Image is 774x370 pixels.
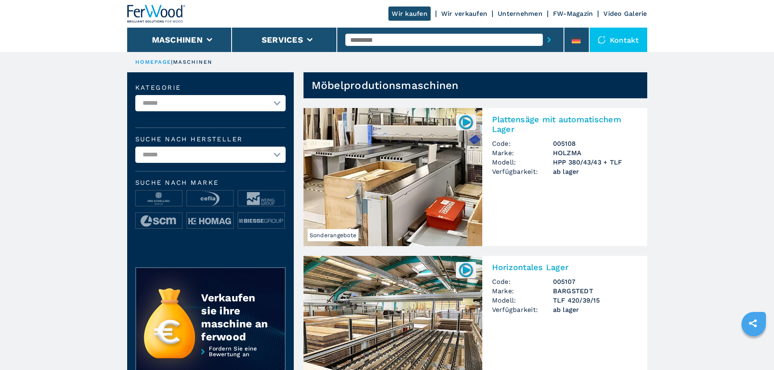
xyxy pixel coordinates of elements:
span: ab lager [553,167,637,176]
span: Sonderangebote [308,229,359,241]
img: image [238,213,284,229]
h3: TLF 420/39/15 [553,296,637,305]
span: Suche nach Marke [135,180,286,186]
img: image [136,190,182,207]
label: Suche nach Hersteller [135,136,286,143]
img: image [238,190,284,207]
label: Kategorie [135,84,286,91]
h3: BARGSTEDT [553,286,637,296]
span: Code: [492,139,553,148]
h3: 005108 [553,139,637,148]
button: submit-button [543,30,555,49]
a: sharethis [743,313,763,333]
p: maschinen [173,58,213,66]
a: Wir kaufen [388,6,431,21]
span: Verfügbarkeit: [492,167,553,176]
img: image [187,213,233,229]
h1: Möbelprodutionsmaschinen [312,79,459,92]
h2: Plattensäge mit automatischem Lager [492,115,637,134]
a: Plattensäge mit automatischem Lager HOLZMA HPP 380/43/43 + TLFSonderangebote005108Plattensäge mit... [304,108,647,246]
a: Video Galerie [603,10,647,17]
img: Kontakt [598,36,606,44]
img: 005107 [458,262,474,278]
a: FW-Magazin [553,10,593,17]
h3: HOLZMA [553,148,637,158]
span: Modell: [492,296,553,305]
span: | [171,59,173,65]
span: Marke: [492,148,553,158]
img: 005108 [458,114,474,130]
div: Kontakt [590,28,647,52]
a: Wir verkaufen [441,10,487,17]
img: image [187,190,233,207]
img: image [136,213,182,229]
button: Maschinen [152,35,203,45]
h3: 005107 [553,277,637,286]
a: HOMEPAGE [135,59,171,65]
button: Services [262,35,303,45]
span: Modell: [492,158,553,167]
h2: Horizontales Lager [492,262,637,272]
img: Ferwood [127,5,186,23]
span: Verfügbarkeit: [492,305,553,314]
span: Marke: [492,286,553,296]
span: ab lager [553,305,637,314]
span: Code: [492,277,553,286]
iframe: Chat [739,333,768,364]
a: Unternehmen [498,10,542,17]
div: Verkaufen sie ihre maschine an ferwood [201,291,269,343]
h3: HPP 380/43/43 + TLF [553,158,637,167]
img: Plattensäge mit automatischem Lager HOLZMA HPP 380/43/43 + TLF [304,108,482,246]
